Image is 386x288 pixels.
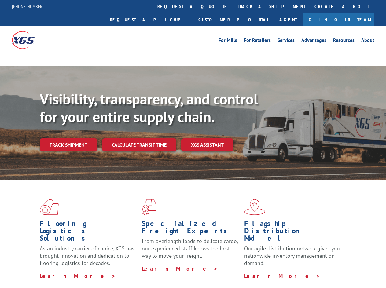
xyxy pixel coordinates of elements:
img: xgs-icon-flagship-distribution-model-red [244,199,265,215]
a: XGS ASSISTANT [181,138,233,151]
b: Visibility, transparency, and control for your entire supply chain. [40,89,258,126]
a: Advantages [301,38,326,45]
a: Request a pickup [105,13,194,26]
a: For Retailers [244,38,271,45]
a: Learn More > [244,272,320,279]
a: Resources [333,38,355,45]
a: About [361,38,374,45]
h1: Flooring Logistics Solutions [40,220,137,245]
a: Agent [273,13,303,26]
a: For Mills [219,38,237,45]
a: Customer Portal [194,13,273,26]
span: As an industry carrier of choice, XGS has brought innovation and dedication to flooring logistics... [40,245,134,267]
a: Services [278,38,295,45]
h1: Specialized Freight Experts [142,220,239,238]
a: [PHONE_NUMBER] [12,3,44,9]
img: xgs-icon-total-supply-chain-intelligence-red [40,199,59,215]
a: Calculate transit time [102,138,176,151]
a: Learn More > [142,265,218,272]
a: Learn More > [40,272,116,279]
h1: Flagship Distribution Model [244,220,342,245]
p: From overlength loads to delicate cargo, our experienced staff knows the best way to move your fr... [142,238,239,265]
img: xgs-icon-focused-on-flooring-red [142,199,156,215]
a: Join Our Team [303,13,374,26]
a: Track shipment [40,138,97,151]
span: Our agile distribution network gives you nationwide inventory management on demand. [244,245,340,267]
